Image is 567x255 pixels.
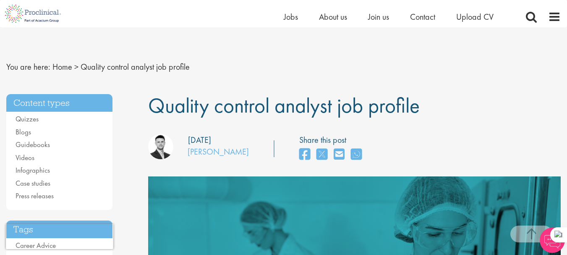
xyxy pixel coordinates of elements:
a: Infographics [16,166,50,175]
a: Upload CV [456,11,494,22]
a: Quizzes [16,114,39,124]
a: Videos [16,153,34,162]
h3: Content types [6,94,112,112]
a: Join us [368,11,389,22]
a: share on twitter [316,146,327,164]
div: [DATE] [188,134,211,146]
span: Quality control analyst job profile [148,92,420,119]
a: share on email [334,146,345,164]
a: Blogs [16,127,31,137]
a: share on facebook [299,146,310,164]
h3: Tags [6,221,112,239]
a: About us [319,11,347,22]
a: breadcrumb link [52,61,72,72]
a: Contact [410,11,435,22]
img: Joshua Godden [148,134,173,159]
a: Case studies [16,179,50,188]
a: [PERSON_NAME] [188,146,249,157]
iframe: reCAPTCHA [6,224,113,249]
span: You are here: [6,61,50,72]
a: Press releases [16,191,54,200]
a: Jobs [284,11,298,22]
img: Chatbot [540,228,565,253]
label: Share this post [299,134,366,146]
a: Guidebooks [16,140,50,149]
span: > [74,61,78,72]
span: Quality control analyst job profile [81,61,190,72]
a: share on whats app [351,146,362,164]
